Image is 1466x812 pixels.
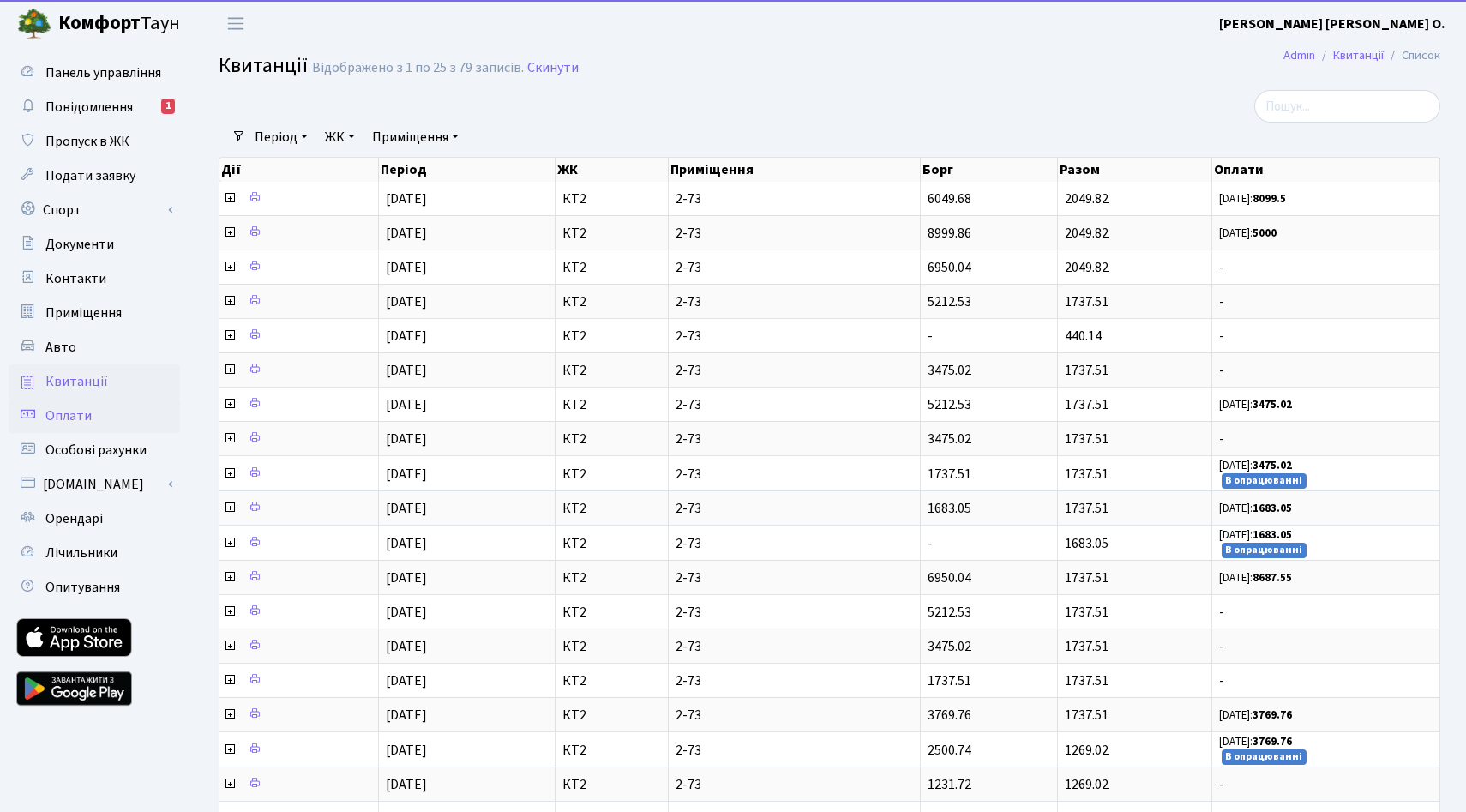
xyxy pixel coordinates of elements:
[1058,158,1213,182] th: Разом
[386,603,427,622] span: [DATE]
[386,775,427,794] span: [DATE]
[562,708,661,722] span: КТ2
[1219,295,1433,309] span: -
[1212,158,1440,182] th: Оплати
[676,364,913,377] span: 2-73
[562,432,661,446] span: КТ2
[9,262,180,296] a: Контакти
[58,9,180,39] span: Таун
[1065,361,1109,380] span: 1737.51
[386,706,427,725] span: [DATE]
[1253,527,1292,543] b: 1683.05
[45,235,114,254] span: Документи
[9,159,180,193] a: Подати заявку
[45,372,108,391] span: Квитанції
[318,123,362,152] a: ЖК
[562,571,661,585] span: КТ2
[676,226,913,240] span: 2-73
[676,295,913,309] span: 2-73
[214,9,257,38] button: Переключити навігацію
[45,132,129,151] span: Пропуск в ЖК
[562,398,661,412] span: КТ2
[219,51,308,81] span: Квитанції
[45,269,106,288] span: Контакти
[1219,640,1433,653] span: -
[9,502,180,536] a: Орендарі
[1219,674,1433,688] span: -
[1219,501,1292,516] small: [DATE]:
[562,605,661,619] span: КТ2
[562,261,661,274] span: КТ2
[9,399,180,433] a: Оплати
[562,226,661,240] span: КТ2
[9,330,180,364] a: Авто
[386,637,427,656] span: [DATE]
[386,499,427,518] span: [DATE]
[9,124,180,159] a: Пропуск в ЖК
[1065,327,1102,346] span: 440.14
[676,674,913,688] span: 2-73
[1219,329,1433,343] span: -
[1219,432,1433,446] span: -
[1222,473,1307,489] small: В опрацюванні
[1222,749,1307,765] small: В опрацюванні
[928,395,971,414] span: 5212.53
[1065,706,1109,725] span: 1737.51
[928,706,971,725] span: 3769.76
[386,741,427,760] span: [DATE]
[556,158,669,182] th: ЖК
[1065,189,1109,208] span: 2049.82
[9,296,180,330] a: Приміщення
[1219,570,1292,586] small: [DATE]:
[45,166,135,185] span: Подати заявку
[928,189,971,208] span: 6049.68
[928,430,971,448] span: 3475.02
[45,509,103,528] span: Орендарі
[248,123,315,152] a: Період
[1065,775,1109,794] span: 1269.02
[562,778,661,791] span: КТ2
[562,295,661,309] span: КТ2
[365,123,466,152] a: Приміщення
[9,56,180,90] a: Панель управління
[928,465,971,484] span: 1737.51
[9,570,180,604] a: Опитування
[527,60,579,76] a: Скинути
[1065,671,1109,690] span: 1737.51
[928,637,971,656] span: 3475.02
[928,361,971,380] span: 3475.02
[1253,226,1277,241] b: 5000
[45,98,133,117] span: Повідомлення
[1219,14,1445,34] a: [PERSON_NAME] [PERSON_NAME] О.
[676,432,913,446] span: 2-73
[45,406,92,425] span: Оплати
[1283,46,1315,64] a: Admin
[45,544,117,562] span: Лічильники
[562,502,661,515] span: КТ2
[9,364,180,399] a: Квитанції
[1258,38,1466,74] nav: breadcrumb
[9,90,180,124] a: Повідомлення1
[1065,224,1109,243] span: 2049.82
[9,433,180,467] a: Особові рахунки
[1219,458,1292,473] small: [DATE]:
[17,7,51,41] img: logo.png
[386,671,427,690] span: [DATE]
[562,743,661,757] span: КТ2
[1219,778,1433,791] span: -
[676,261,913,274] span: 2-73
[1253,501,1292,516] b: 1683.05
[1253,458,1292,473] b: 3475.02
[921,158,1058,182] th: Борг
[45,304,122,322] span: Приміщення
[1065,603,1109,622] span: 1737.51
[676,640,913,653] span: 2-73
[1065,534,1109,553] span: 1683.05
[928,775,971,794] span: 1231.72
[386,258,427,277] span: [DATE]
[1065,741,1109,760] span: 1269.02
[386,361,427,380] span: [DATE]
[9,536,180,570] a: Лічильники
[928,224,971,243] span: 8999.86
[386,327,427,346] span: [DATE]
